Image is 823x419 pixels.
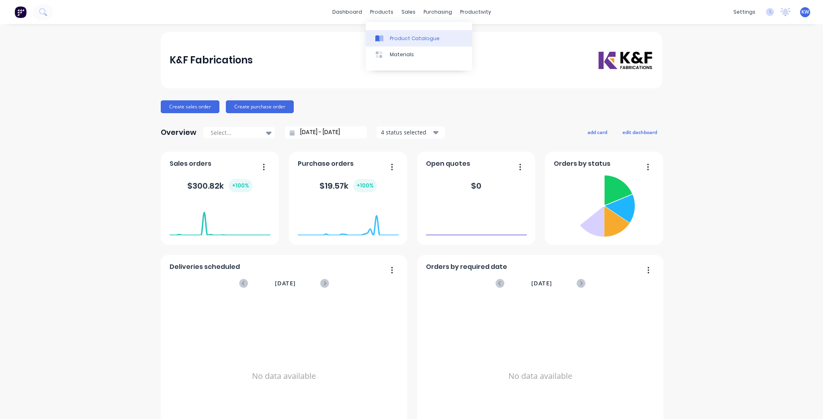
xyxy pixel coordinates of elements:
button: Create sales order [161,100,219,113]
span: [DATE] [275,279,296,288]
div: productivity [456,6,495,18]
button: 4 status selected [377,126,445,138]
div: $ 300.82k [187,179,252,192]
div: K&F Fabrications [170,52,253,68]
div: Materials [390,51,414,58]
div: purchasing [420,6,456,18]
img: Factory [14,6,27,18]
button: Create purchase order [226,100,294,113]
div: products [366,6,397,18]
div: Product Catalogue [390,35,440,42]
button: edit dashboard [617,127,662,137]
div: $ 19.57k [319,179,377,192]
div: settings [729,6,760,18]
div: $ 0 [471,180,481,192]
span: KW [801,8,809,16]
span: Sales orders [170,159,211,169]
a: dashboard [328,6,366,18]
div: + 100 % [229,179,252,192]
div: Overview [161,124,197,140]
span: Open quotes [426,159,470,169]
a: Materials [366,47,472,63]
button: add card [582,127,612,137]
span: Orders by status [554,159,610,169]
img: K&F Fabrications [597,51,653,70]
div: sales [397,6,420,18]
span: Purchase orders [298,159,354,169]
a: Product Catalogue [366,30,472,46]
div: 4 status selected [381,128,432,136]
div: + 100 % [353,179,377,192]
span: [DATE] [531,279,552,288]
